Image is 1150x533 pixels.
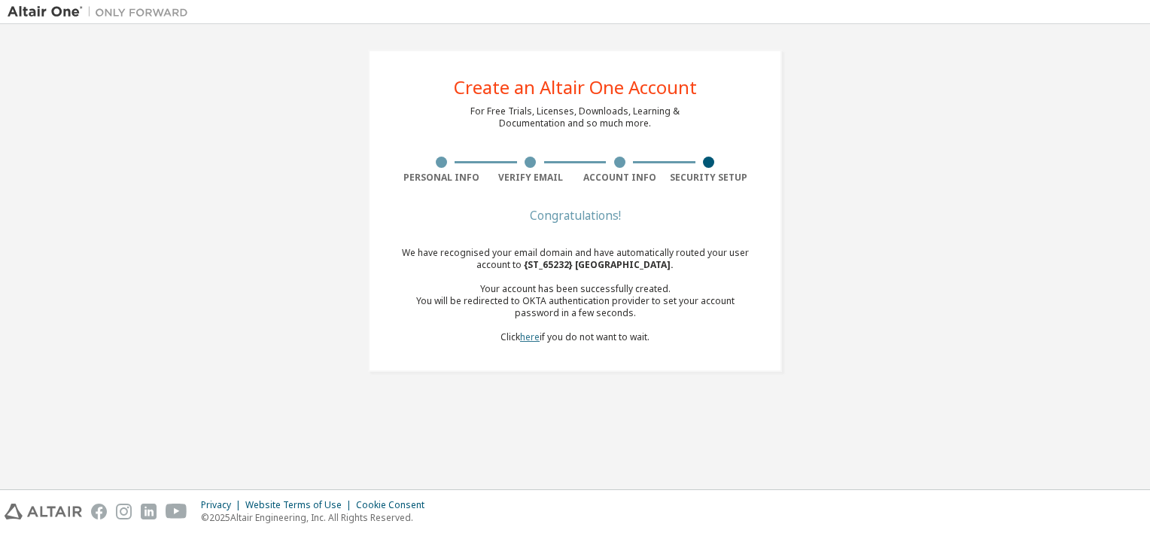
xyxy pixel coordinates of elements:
img: facebook.svg [91,504,107,519]
div: Create an Altair One Account [454,78,697,96]
img: instagram.svg [116,504,132,519]
div: Cookie Consent [356,499,434,511]
div: You will be redirected to OKTA authentication provider to set your account password in a few seco... [397,295,753,319]
img: linkedin.svg [141,504,157,519]
p: © 2025 Altair Engineering, Inc. All Rights Reserved. [201,511,434,524]
span: {ST_65232} [GEOGRAPHIC_DATA] . [524,258,674,271]
div: Your account has been successfully created. [397,283,753,295]
a: here [520,330,540,343]
img: Altair One [8,5,196,20]
div: Security Setup [665,172,754,184]
div: Privacy [201,499,245,511]
div: Personal Info [397,172,486,184]
div: We have recognised your email domain and have automatically routed your user account to Click if ... [397,247,753,343]
div: Verify Email [486,172,576,184]
img: altair_logo.svg [5,504,82,519]
div: Congratulations! [397,211,753,220]
img: youtube.svg [166,504,187,519]
div: For Free Trials, Licenses, Downloads, Learning & Documentation and so much more. [470,105,680,129]
div: Account Info [575,172,665,184]
div: Website Terms of Use [245,499,356,511]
